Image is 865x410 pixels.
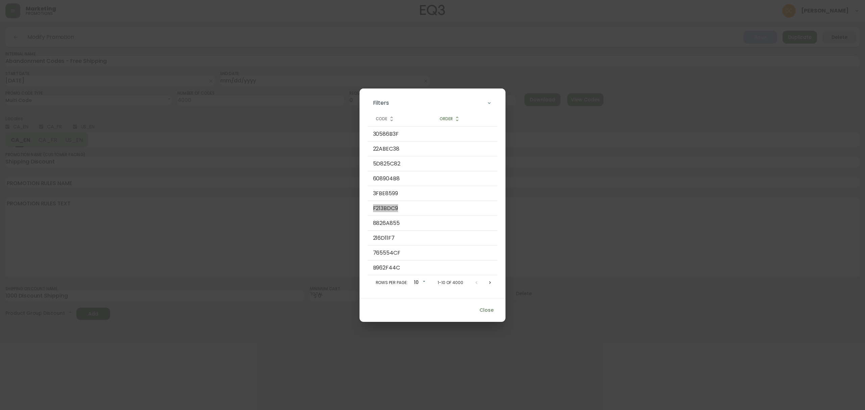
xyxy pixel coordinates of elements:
td: 30586B3F [368,127,432,142]
h5: Filters [373,100,389,106]
span: Order [440,116,462,122]
td: 608904B8 [368,171,432,186]
p: Rows per page: [376,280,408,286]
span: Close [478,306,495,314]
td: 22ABEC38 [368,142,432,156]
td: 216D11F7 [368,231,432,246]
td: 8826A855 [368,216,432,231]
td: 5D825C82 [368,156,432,171]
td: 765554CF [368,246,432,260]
div: 10 [411,277,427,288]
span: Code [376,116,396,122]
div: Filters [368,96,498,110]
button: Close [476,304,497,316]
td: F213BDC9 [368,201,432,216]
p: 1-10 of 4000 [438,280,463,286]
button: Next page [483,276,497,289]
td: 3FBE8599 [368,186,432,201]
td: B962F44C [368,260,432,275]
